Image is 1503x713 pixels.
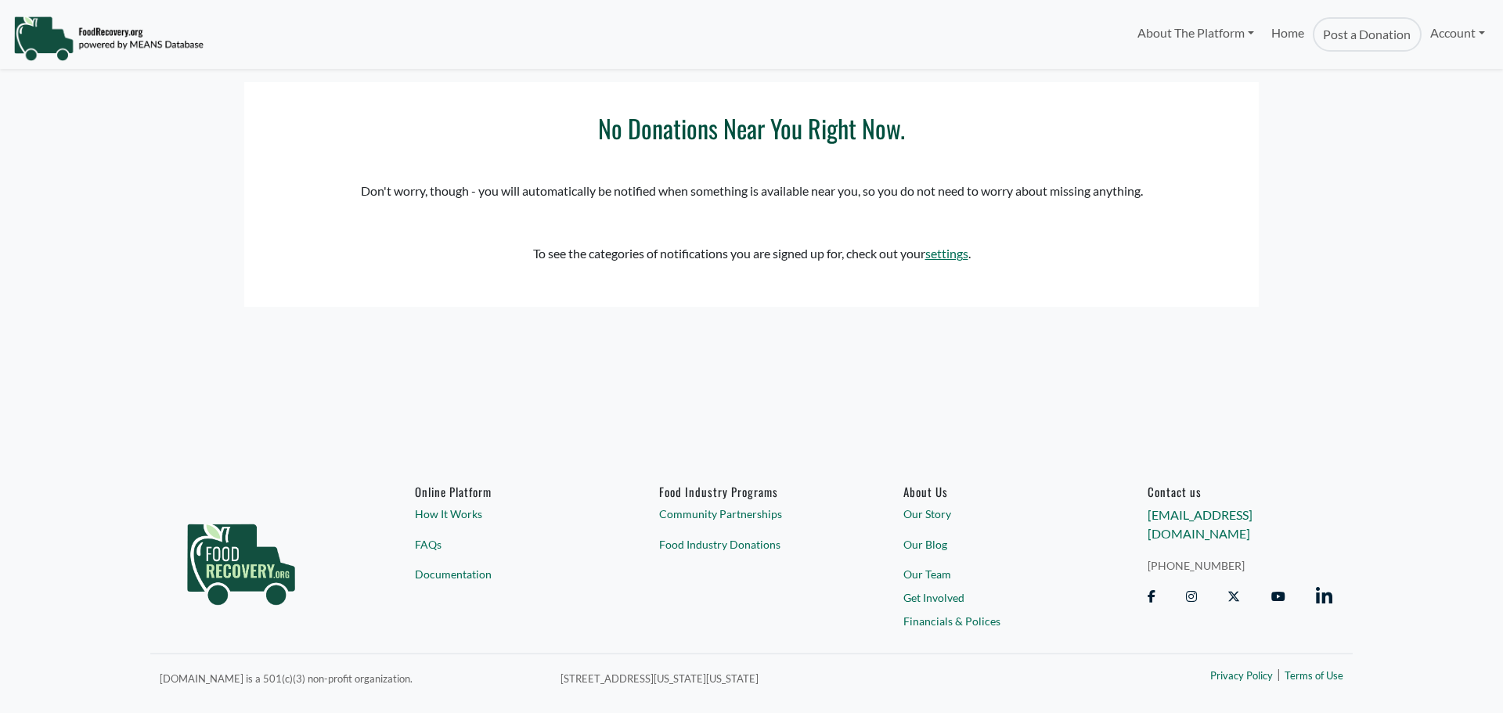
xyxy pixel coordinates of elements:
a: How It Works [415,506,600,522]
a: Account [1422,17,1494,49]
a: Get Involved [903,589,1088,606]
a: settings [925,246,968,261]
h6: Contact us [1148,484,1332,499]
a: Terms of Use [1285,668,1343,684]
span: | [1277,664,1281,683]
img: NavigationLogo_FoodRecovery-91c16205cd0af1ed486a0f1a7774a6544ea792ac00100771e7dd3ec7c0e58e41.png [13,15,204,62]
h2: No Donations Near You Right Now. [276,113,1227,143]
a: Food Industry Donations [659,535,844,552]
a: [PHONE_NUMBER] [1148,556,1332,573]
a: Documentation [415,566,600,582]
a: Our Blog [903,535,1088,552]
a: About Us [903,484,1088,499]
a: Our Story [903,506,1088,522]
h6: Online Platform [415,484,600,499]
a: Privacy Policy [1210,668,1273,684]
p: [DOMAIN_NAME] is a 501(c)(3) non-profit organization. [160,668,542,687]
a: Financials & Polices [903,612,1088,628]
a: [EMAIL_ADDRESS][DOMAIN_NAME] [1148,507,1252,541]
a: FAQs [415,535,600,552]
a: Post a Donation [1313,17,1421,52]
a: Home [1263,17,1313,52]
img: food_recovery_green_logo-76242d7a27de7ed26b67be613a865d9c9037ba317089b267e0515145e5e51427.png [171,484,312,633]
p: [STREET_ADDRESS][US_STATE][US_STATE] [560,668,1043,687]
a: About The Platform [1128,17,1262,49]
p: To see the categories of notifications you are signed up for, check out your . [276,244,1227,263]
h6: Food Industry Programs [659,484,844,499]
a: Our Team [903,566,1088,582]
a: Community Partnerships [659,506,844,522]
p: Don't worry, though - you will automatically be notified when something is available near you, so... [276,182,1227,200]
